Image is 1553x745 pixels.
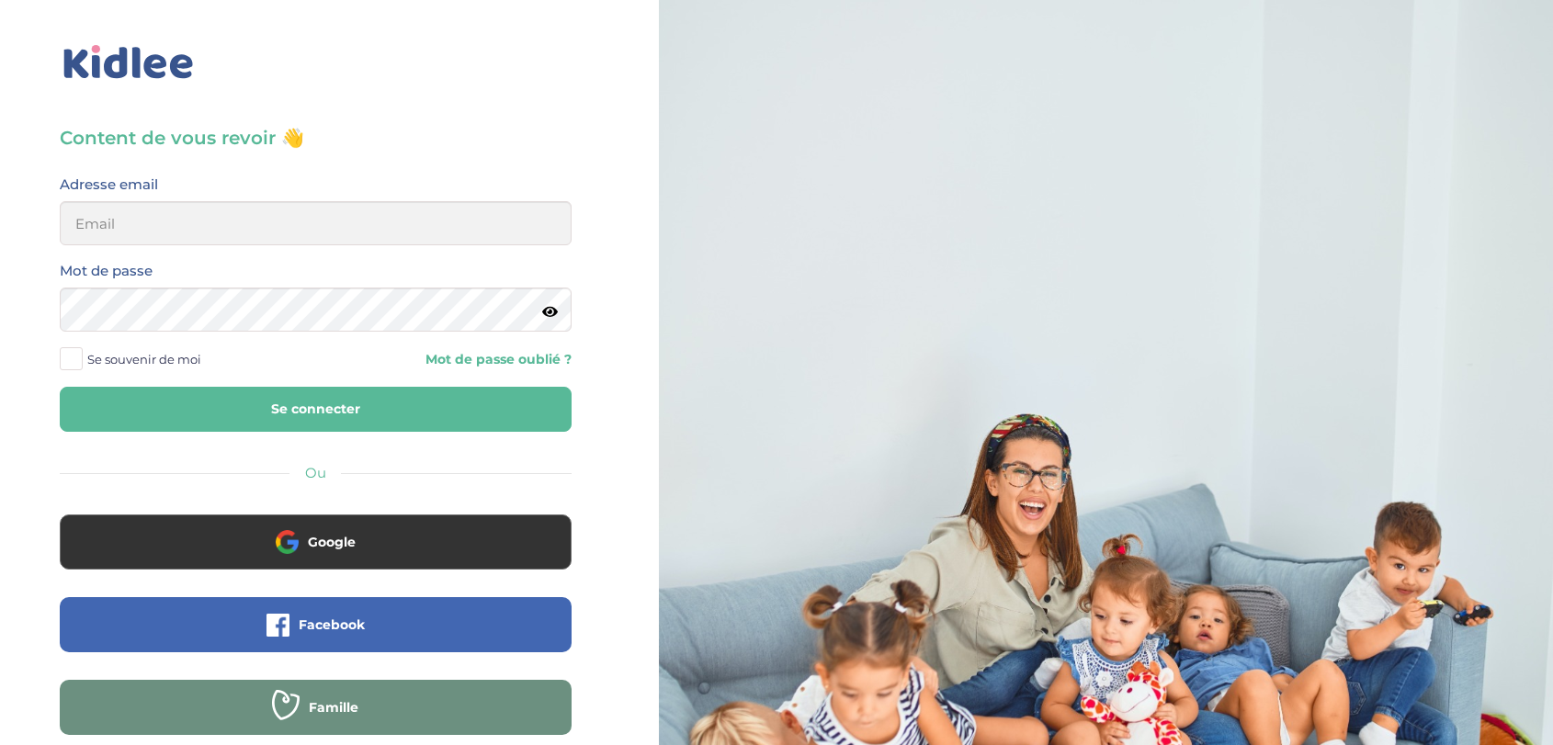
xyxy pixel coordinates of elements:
[87,347,201,371] span: Se souvenir de moi
[60,173,158,197] label: Adresse email
[276,530,299,553] img: google.png
[60,125,572,151] h3: Content de vous revoir 👋
[60,628,572,646] a: Facebook
[60,711,572,728] a: Famille
[60,387,572,432] button: Se connecter
[60,597,572,652] button: Facebook
[308,533,356,551] span: Google
[60,546,572,563] a: Google
[60,514,572,570] button: Google
[60,259,153,283] label: Mot de passe
[309,698,358,717] span: Famille
[299,615,365,634] span: Facebook
[60,201,572,245] input: Email
[305,464,326,481] span: Ou
[266,614,289,637] img: facebook.png
[60,680,572,735] button: Famille
[60,41,198,84] img: logo_kidlee_bleu
[329,351,571,368] a: Mot de passe oublié ?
